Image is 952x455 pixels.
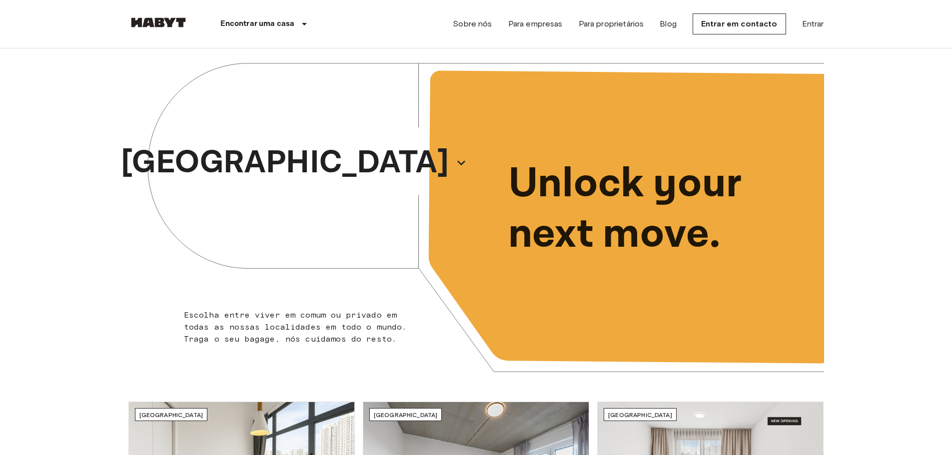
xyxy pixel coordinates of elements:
[184,309,413,345] p: Escolha entre viver em comum ou privado em todas as nossas localidades em todo o mundo. Traga o s...
[579,18,644,30] a: Para proprietários
[139,411,203,419] span: [GEOGRAPHIC_DATA]
[802,18,824,30] a: Entrar
[374,411,438,419] span: [GEOGRAPHIC_DATA]
[220,18,295,30] p: Encontrar uma casa
[117,136,471,190] button: [GEOGRAPHIC_DATA]
[121,139,449,187] p: [GEOGRAPHIC_DATA]
[453,18,492,30] a: Sobre nós
[660,18,677,30] a: Blog
[608,411,672,419] span: [GEOGRAPHIC_DATA]
[508,159,808,260] p: Unlock your next move.
[128,17,188,27] img: Habyt
[508,18,563,30] a: Para empresas
[693,13,786,34] a: Entrar em contacto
